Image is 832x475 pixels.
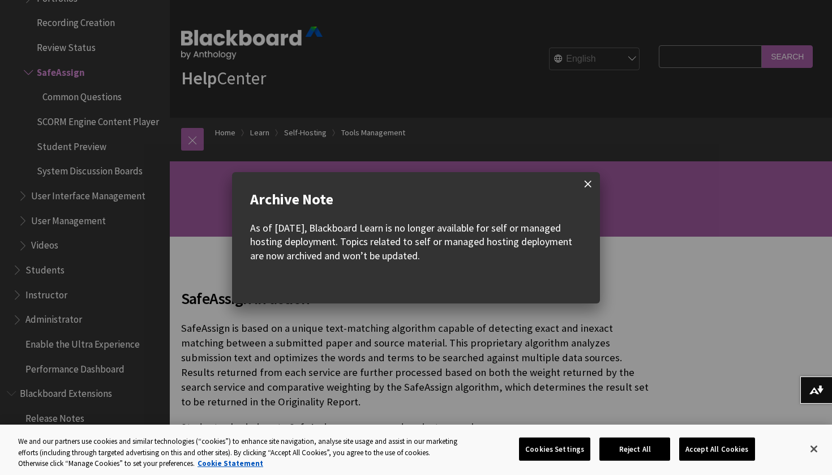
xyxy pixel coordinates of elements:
[801,437,826,461] button: Close
[250,190,582,208] div: Archive Note
[250,221,582,263] div: As of [DATE], Blackboard Learn is no longer available for self or managed hosting deployment. Top...
[198,459,263,468] a: More information about your privacy, opens in a new tab
[599,437,670,461] button: Reject All
[519,437,590,461] button: Cookies Settings
[679,437,754,461] button: Accept All Cookies
[18,436,458,469] div: We and our partners use cookies and similar technologies (“cookies”) to enhance site navigation, ...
